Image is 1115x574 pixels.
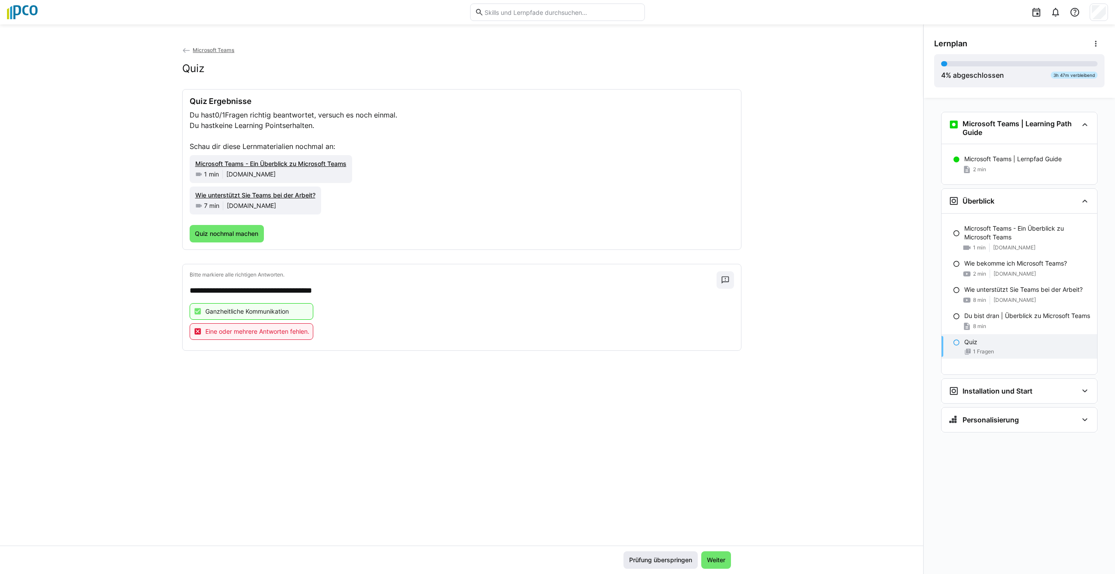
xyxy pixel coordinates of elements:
span: 4 [941,71,945,80]
p: Microsoft Teams - Ein Überblick zu Microsoft Teams [964,224,1090,242]
a: Microsoft Teams [182,47,235,53]
span: 1 Fragen [973,348,994,355]
p: Du bist dran | Überblick zu Microsoft Teams [964,311,1090,320]
h3: Überblick [963,197,994,205]
button: Quiz nochmal machen [190,225,264,242]
span: 8 min [973,297,986,304]
p: Schau dir diese Lernmaterialien nochmal an: [190,141,734,152]
span: Eine oder mehrere Antworten fehlen. [205,327,309,336]
p: Bitte markiere alle richtigen Antworten. [190,271,717,278]
p: Quiz [964,338,977,346]
h3: Installation und Start [963,387,1032,395]
button: Weiter [701,551,731,569]
input: Skills und Lernpfade durchsuchen… [484,8,640,16]
p: Du hast erhalten. [190,120,734,131]
div: % abgeschlossen [941,70,1004,80]
p: Microsoft Teams | Lernpfad Guide [964,155,1062,163]
p: Du hast Fragen richtig beantwortet, versuch es noch einmal. [190,110,734,120]
p: Wie unterstützt Sie Teams bei der Arbeit? [964,285,1083,294]
p: Wie bekomme ich Microsoft Teams? [964,259,1067,268]
h2: Quiz [182,62,204,75]
span: 1 min [204,170,219,179]
span: [DOMAIN_NAME] [994,297,1036,304]
span: 8 min [973,323,986,330]
span: Weiter [706,556,727,564]
span: 0/1 [215,111,225,119]
span: [DOMAIN_NAME] [993,244,1035,251]
span: keine Learning Points [215,121,286,130]
span: Wie unterstützt Sie Teams bei der Arbeit? [195,191,315,199]
span: Microsoft Teams [193,47,234,53]
p: Ganzheitliche Kommunikation [205,307,289,316]
span: 2 min [973,270,986,277]
span: [DOMAIN_NAME] [994,270,1036,277]
span: Quiz nochmal machen [194,229,260,238]
span: [DOMAIN_NAME] [226,170,276,179]
span: 1 min [973,244,986,251]
h3: Quiz Ergebnisse [190,97,734,106]
span: [DOMAIN_NAME] [227,201,276,210]
h3: Personalisierung [963,415,1019,424]
span: Microsoft Teams - Ein Überblick zu Microsoft Teams [195,160,346,167]
span: Lernplan [934,39,967,48]
span: 2 min [973,166,986,173]
div: 3h 47m verbleibend [1051,72,1098,79]
span: Prüfung überspringen [628,556,693,564]
h3: Microsoft Teams | Learning Path Guide [963,119,1078,137]
span: 7 min [204,201,219,210]
button: Prüfung überspringen [623,551,698,569]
